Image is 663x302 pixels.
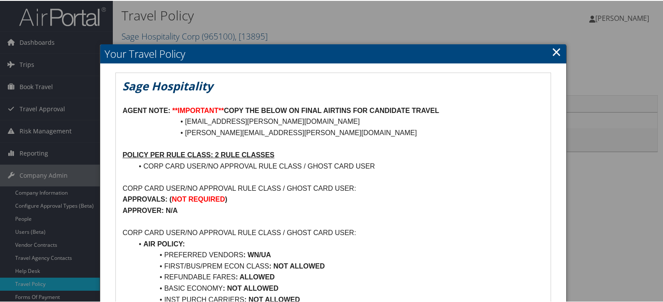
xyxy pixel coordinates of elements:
[133,260,544,271] li: FIRST/BUS/PREM ECON CLASS
[224,106,439,113] strong: COPY THE BELOW ON FINAL AIRTINS FOR CANDIDATE TRAVEL
[122,106,170,113] strong: AGENT NOTE:
[143,239,185,247] strong: AIR POLICY:
[122,182,544,193] p: CORP CARD USER/NO APPROVAL RULE CLASS / GHOST CARD USER:
[122,206,177,213] strong: APPROVER: N/A
[172,195,225,202] strong: NOT REQUIRED
[133,126,544,138] li: [PERSON_NAME][EMAIL_ADDRESS][PERSON_NAME][DOMAIN_NAME]
[133,282,544,293] li: BASIC ECONOMY
[133,249,544,260] li: PREFERRED VENDORS
[122,195,167,202] strong: APPROVALS:
[551,42,561,60] a: Close
[100,43,566,63] h2: Your Travel Policy
[236,272,275,280] strong: : ALLOWED
[269,262,271,269] strong: :
[273,262,325,269] strong: NOT ALLOWED
[133,115,544,126] li: [EMAIL_ADDRESS][PERSON_NAME][DOMAIN_NAME]
[170,195,172,202] strong: (
[225,195,227,202] strong: )
[122,226,544,238] p: CORP CARD USER/NO APPROVAL RULE CLASS / GHOST CARD USER:
[133,271,544,282] li: REFUNDABLE FARES
[243,250,271,258] strong: : WN/UA
[133,160,544,171] li: CORP CARD USER/NO APPROVAL RULE CLASS / GHOST CARD USER
[122,77,213,93] em: Sage Hospitality
[122,150,274,158] u: POLICY PER RULE CLASS: 2 RULE CLASSES
[223,284,279,291] strong: : NOT ALLOWED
